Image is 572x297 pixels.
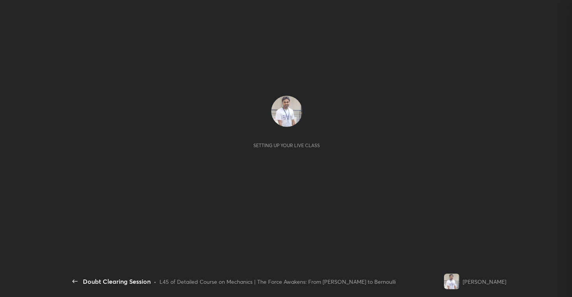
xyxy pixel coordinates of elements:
[253,142,320,148] div: Setting up your live class
[444,274,460,289] img: 5fec7a98e4a9477db02da60e09992c81.jpg
[463,278,506,286] div: [PERSON_NAME]
[154,278,156,286] div: •
[83,277,151,286] div: Doubt Clearing Session
[160,278,396,286] div: L45 of Detailed Course on Mechanics | The Force Awakens: From [PERSON_NAME] to Bernoulli
[271,96,302,127] img: 5fec7a98e4a9477db02da60e09992c81.jpg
